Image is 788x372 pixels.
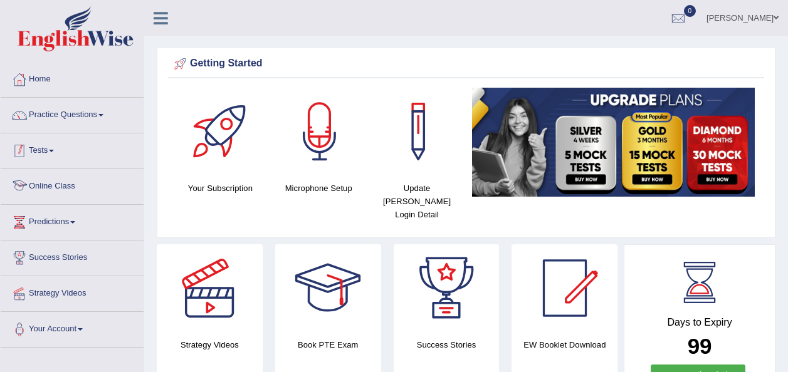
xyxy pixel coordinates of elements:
[275,338,381,351] h4: Book PTE Exam
[1,98,144,129] a: Practice Questions
[1,133,144,165] a: Tests
[512,338,617,351] h4: EW Booklet Download
[276,182,362,195] h4: Microphone Setup
[157,338,263,351] h4: Strategy Videos
[1,240,144,272] a: Success Stories
[1,169,144,200] a: Online Class
[472,88,755,197] img: small5.jpg
[1,62,144,93] a: Home
[177,182,263,195] h4: Your Subscription
[374,182,460,221] h4: Update [PERSON_NAME] Login Detail
[638,317,761,328] h4: Days to Expiry
[1,312,144,343] a: Your Account
[1,205,144,236] a: Predictions
[684,5,696,17] span: 0
[1,276,144,307] a: Strategy Videos
[171,54,761,73] div: Getting Started
[688,334,712,358] b: 99
[394,338,500,351] h4: Success Stories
